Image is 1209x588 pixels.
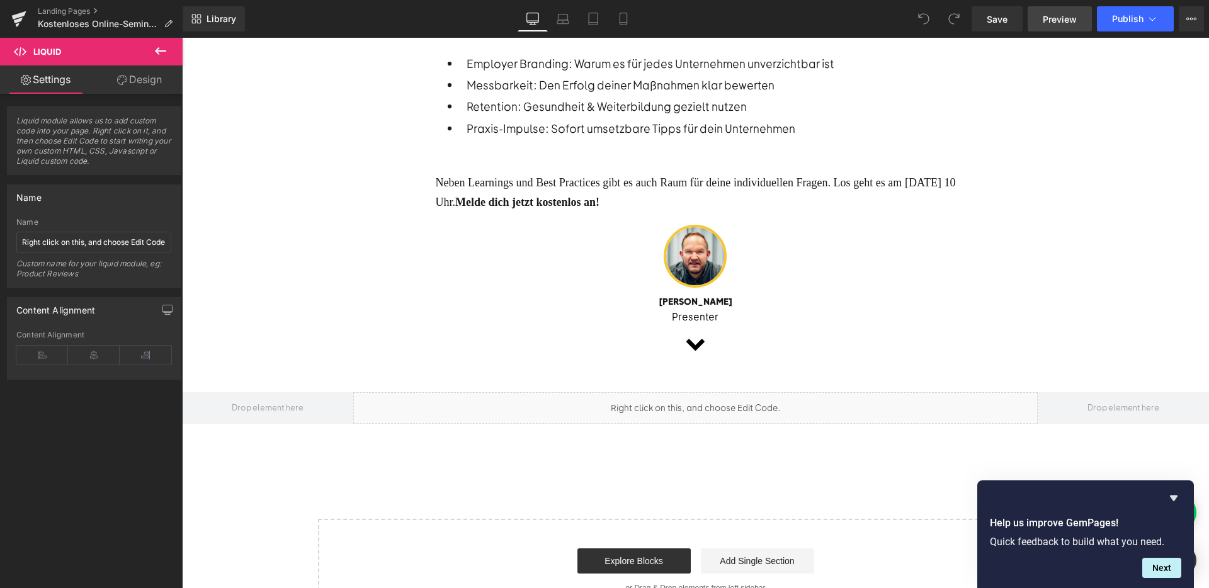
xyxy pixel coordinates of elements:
[395,511,509,536] a: Explore Blocks
[1043,13,1077,26] span: Preview
[1166,490,1181,506] button: Hide survey
[33,47,61,57] span: Liquid
[273,158,417,171] strong: Melde dich jetzt kostenlos an!
[285,81,652,100] p: Praxis-Impulse: Sofort umsetzbare Tipps für dein Unternehmen
[183,6,245,31] a: New Library
[1112,14,1144,24] span: Publish
[477,257,550,269] b: [PERSON_NAME]
[16,218,171,227] div: Name
[548,6,578,31] a: Laptop
[990,490,1181,578] div: Help us improve GemPages!
[207,13,236,25] span: Library
[94,65,185,94] a: Design
[987,13,1007,26] span: Save
[253,271,773,287] p: Presenter
[608,6,639,31] a: Mobile
[16,259,171,287] div: Custom name for your liquid module, eg: Product Reviews
[16,298,95,315] div: Content Alignment
[1028,6,1092,31] a: Preview
[38,19,159,29] span: Kostenloses Online-Seminar | Employer Branding &amp; Retention
[1097,6,1174,31] button: Publish
[519,511,632,536] a: Add Single Section
[990,536,1181,548] p: Quick feedback to build what you need.
[285,16,652,35] p: Employer Branding: Warum es für jedes Unternehmen unverzichtbar ist
[518,6,548,31] a: Desktop
[285,59,652,78] p: Retention: Gesundheit & Weiterbildung gezielt nutzen
[1179,6,1204,31] button: More
[253,139,773,171] font: Neben Learnings und Best Practices gibt es auch Raum für deine individuellen Fragen. Los geht es ...
[285,38,652,57] p: Messbarkeit: Den Erfolg deiner Maßnahmen klar bewerten
[16,185,42,203] div: Name
[911,6,936,31] button: Undo
[941,6,967,31] button: Redo
[1142,558,1181,578] button: Next question
[38,6,183,16] a: Landing Pages
[16,331,171,339] div: Content Alignment
[16,116,171,174] span: Liquid module allows us to add custom code into your page. Right click on it, and then choose Edi...
[578,6,608,31] a: Tablet
[990,516,1181,531] h2: Help us improve GemPages!
[156,546,871,555] p: or Drag & Drop elements from left sidebar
